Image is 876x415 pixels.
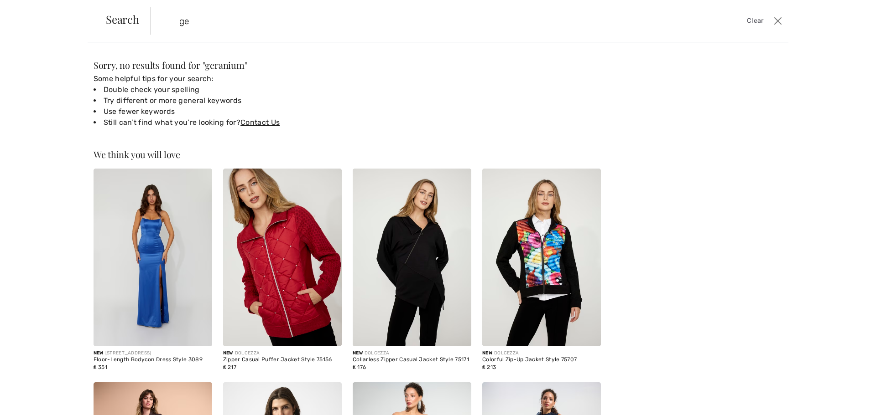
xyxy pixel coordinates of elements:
div: DOLCEZZA [353,350,471,357]
img: Floor-Length Bodycon Dress Style 3089. Royal [94,169,212,346]
span: Chat [20,6,39,15]
li: Try different or more general keywords [94,95,601,106]
span: Clear [747,16,764,26]
span: geranium [205,59,244,71]
div: DOLCEZZA [223,350,342,357]
div: Some helpful tips for your search: [94,73,601,128]
span: New [353,350,363,356]
li: Still can’t find what you’re looking for? [94,117,601,128]
div: Colorful Zip-Up Jacket Style 75707 [482,357,601,363]
div: Collarless Zipper Casual Jacket Style 75171 [353,357,471,363]
span: New [94,350,104,356]
li: Use fewer keywords [94,106,601,117]
li: Double check your spelling [94,84,601,95]
img: Collarless Zipper Casual Jacket Style 75171. Black [353,169,471,346]
span: New [223,350,233,356]
button: Close [771,14,785,28]
div: DOLCEZZA [482,350,601,357]
div: Floor-Length Bodycon Dress Style 3089 [94,357,212,363]
span: New [482,350,492,356]
div: Zipper Casual Puffer Jacket Style 75156 [223,357,342,363]
img: Colorful Zip-Up Jacket Style 75707. As sample [482,169,601,346]
img: Zipper Casual Puffer Jacket Style 75156. Red [223,169,342,346]
span: We think you will love [94,148,180,160]
span: ₤ 351 [94,364,107,370]
span: ₤ 213 [482,364,496,370]
span: Search [106,14,139,25]
span: ₤ 217 [223,364,236,370]
a: Contact Us [240,118,280,127]
input: TYPE TO SEARCH [172,7,621,35]
div: [STREET_ADDRESS] [94,350,212,357]
div: Sorry, no results found for " " [94,61,601,70]
span: ₤ 176 [353,364,366,370]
